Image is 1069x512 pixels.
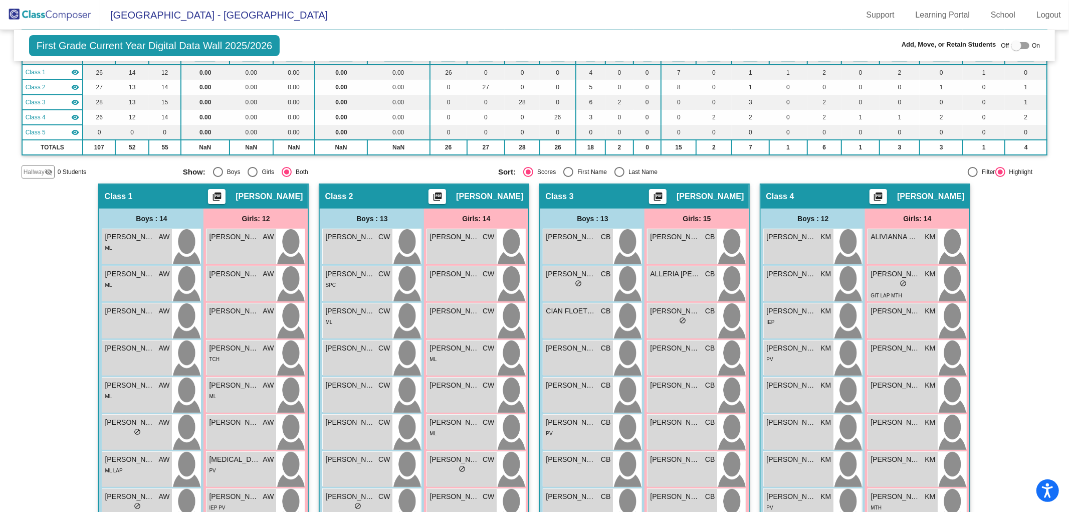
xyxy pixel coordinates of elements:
td: 1 [769,140,807,155]
span: [PERSON_NAME] [430,269,480,279]
span: ML [105,282,112,288]
span: [PERSON_NAME] [325,380,375,391]
td: Angelica Weenink - No Class Name [22,65,83,80]
span: Class 5 [26,128,46,137]
td: 0.00 [315,110,367,125]
span: Class 1 [104,192,132,202]
td: 5 [576,80,605,95]
span: [PERSON_NAME] [325,269,375,279]
button: Print Students Details [429,189,446,204]
td: 12 [115,110,149,125]
span: PV [766,357,773,362]
span: [PERSON_NAME] [871,269,921,279]
span: CB [601,232,610,242]
td: 0.00 [367,65,430,80]
span: AW [158,343,169,354]
td: 1 [963,140,1005,155]
span: CB [705,343,715,354]
div: Girls: 15 [645,209,749,229]
div: Scores [533,167,556,177]
span: [PERSON_NAME] [430,232,480,242]
td: 0 [467,95,505,110]
td: 0 [633,65,661,80]
td: 0 [467,65,505,80]
span: KM [925,343,935,354]
span: [PERSON_NAME] [325,306,375,316]
span: KM [925,306,935,316]
td: 0.00 [273,80,315,95]
span: [PERSON_NAME] [430,380,480,391]
td: 55 [149,140,181,155]
td: 0 [841,125,880,140]
td: 0 [430,95,467,110]
td: Colleen White - No Class Name [22,80,83,95]
td: 0 [505,125,540,140]
td: 0.00 [367,80,430,95]
td: 0 [963,110,1005,125]
td: 0 [769,80,807,95]
span: Hallway [24,167,45,177]
td: 6 [576,95,605,110]
td: 107 [83,140,115,155]
td: 0 [540,95,576,110]
td: 0 [83,125,115,140]
td: 0.00 [181,125,230,140]
span: CB [705,232,715,242]
span: KM [820,343,831,354]
span: CW [483,306,494,316]
span: do_not_disturb_alt [575,280,582,287]
span: [PERSON_NAME] [105,306,155,316]
td: NaN [230,140,273,155]
td: 7 [661,65,696,80]
span: KM [820,269,831,279]
td: 0 [505,65,540,80]
td: Cassandra Backlund - No Class Name [22,95,83,110]
td: 1 [920,80,963,95]
span: Sort: [498,167,516,177]
td: 26 [430,140,467,155]
td: 0.00 [273,110,315,125]
td: 1 [841,140,880,155]
span: Class 3 [26,98,46,107]
td: 0.00 [315,80,367,95]
td: 0.00 [230,65,273,80]
td: 0 [540,125,576,140]
span: AW [263,343,274,354]
td: 0 [841,95,880,110]
td: 0 [880,80,920,95]
span: [PERSON_NAME] [430,306,480,316]
td: 0.00 [315,125,367,140]
td: 14 [149,80,181,95]
span: [PERSON_NAME] [105,232,155,242]
td: 0.00 [181,95,230,110]
td: 3 [576,110,605,125]
mat-radio-group: Select an option [183,167,491,177]
td: 1 [1005,80,1047,95]
td: 2 [920,110,963,125]
td: 0.00 [367,110,430,125]
td: 0 [576,125,605,140]
span: AW [263,306,274,316]
span: TCH [209,357,220,362]
span: AW [158,232,169,242]
span: do_not_disturb_alt [679,317,686,324]
span: First Grade Current Year Digital Data Wall 2025/2026 [29,35,280,56]
td: 0.00 [315,95,367,110]
td: 0 [807,80,842,95]
div: Highlight [1005,167,1033,177]
td: 0 [696,65,732,80]
td: NaN [273,140,315,155]
span: KM [925,269,935,279]
div: First Name [573,167,607,177]
td: 26 [83,65,115,80]
span: GIT LAP MTH [871,293,902,298]
span: CW [378,380,390,391]
div: Boys : 14 [99,209,203,229]
div: Both [292,167,308,177]
td: 2 [807,65,842,80]
span: ML [105,245,112,251]
td: 0.00 [181,110,230,125]
span: IEP [766,319,774,325]
td: 3 [880,140,920,155]
span: [PERSON_NAME] [546,232,596,242]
